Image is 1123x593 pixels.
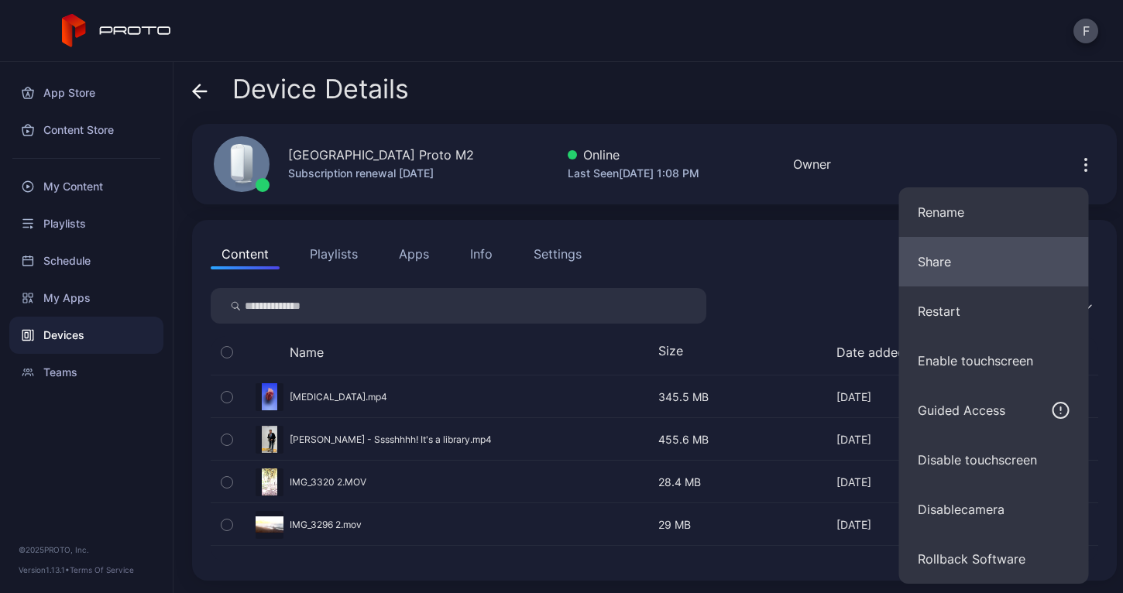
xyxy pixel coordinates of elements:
button: Size [658,343,683,358]
button: F [1073,19,1098,43]
div: Info [470,245,493,263]
div: Subscription renewal [DATE] [288,164,474,183]
button: Playlists [299,238,369,269]
button: Apps [388,238,440,269]
div: Online [568,146,699,164]
div: Settings [534,245,582,263]
span: Device Details [232,74,409,104]
button: Name [290,344,324,360]
span: Version 1.13.1 • [19,565,70,574]
a: Teams [9,354,163,391]
div: Guided Access [918,401,1005,420]
a: Schedule [9,242,163,279]
button: Content [211,238,280,269]
button: Guided Access [899,386,1089,435]
a: My Apps [9,279,163,317]
button: Disable touchscreen [899,435,1089,485]
a: App Store [9,74,163,111]
div: Last Seen [DATE] 1:08 PM [568,164,699,183]
button: Date added [836,344,905,360]
a: Content Store [9,111,163,149]
button: Info [459,238,503,269]
a: Terms Of Service [70,565,134,574]
button: Rename [899,187,1089,237]
button: Enable touchscreen [899,336,1089,386]
div: © 2025 PROTO, Inc. [19,543,154,556]
div: [GEOGRAPHIC_DATA] Proto M2 [288,146,474,164]
button: Share [899,237,1089,286]
button: Rollback Software [899,534,1089,584]
button: Restart [899,286,1089,336]
a: Devices [9,317,163,354]
a: My Content [9,168,163,205]
a: Playlists [9,205,163,242]
button: Disablecamera [899,485,1089,534]
div: Owner [793,155,831,173]
button: Settings [523,238,592,269]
